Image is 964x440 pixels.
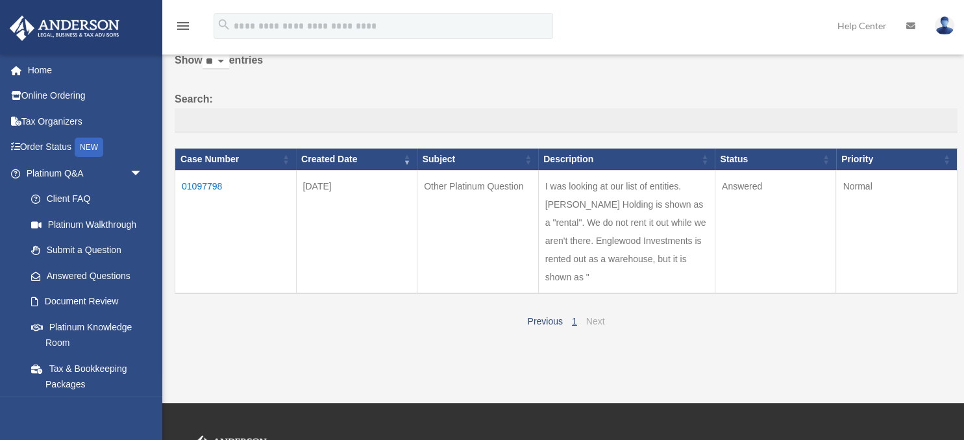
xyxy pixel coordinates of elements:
[715,171,836,294] td: Answered
[527,316,562,326] a: Previous
[203,55,229,69] select: Showentries
[538,149,715,171] th: Description: activate to sort column ascending
[175,108,958,133] input: Search:
[175,171,297,294] td: 01097798
[572,316,577,326] a: 1
[75,138,103,157] div: NEW
[175,149,297,171] th: Case Number: activate to sort column ascending
[18,186,156,212] a: Client FAQ
[175,23,191,34] a: menu
[130,160,156,187] span: arrow_drop_down
[18,238,156,263] a: Submit a Question
[18,212,156,238] a: Platinum Walkthrough
[417,171,539,294] td: Other Platinum Question
[935,16,954,35] img: User Pic
[538,171,715,294] td: I was looking at our list of entities. [PERSON_NAME] Holding is shown as a "rental". We do not re...
[836,149,958,171] th: Priority: activate to sort column ascending
[9,57,162,83] a: Home
[296,171,417,294] td: [DATE]
[217,18,231,32] i: search
[18,356,156,397] a: Tax & Bookkeeping Packages
[9,108,162,134] a: Tax Organizers
[836,171,958,294] td: Normal
[175,51,958,82] label: Show entries
[18,263,149,289] a: Answered Questions
[175,90,958,133] label: Search:
[9,134,162,161] a: Order StatusNEW
[715,149,836,171] th: Status: activate to sort column ascending
[586,316,605,326] a: Next
[9,83,162,109] a: Online Ordering
[296,149,417,171] th: Created Date: activate to sort column ascending
[9,160,156,186] a: Platinum Q&Aarrow_drop_down
[175,18,191,34] i: menu
[18,314,156,356] a: Platinum Knowledge Room
[417,149,539,171] th: Subject: activate to sort column ascending
[18,289,156,315] a: Document Review
[6,16,123,41] img: Anderson Advisors Platinum Portal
